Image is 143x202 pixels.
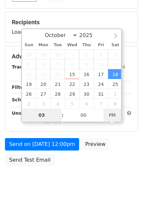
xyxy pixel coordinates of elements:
[81,138,110,151] a: Preview
[65,69,79,79] span: October 15, 2025
[94,69,108,79] span: October 17, 2025
[5,154,55,166] a: Send Test Email
[79,43,94,47] span: Thu
[79,99,94,109] span: November 6, 2025
[50,79,65,89] span: October 21, 2025
[12,97,35,102] strong: Schedule
[36,69,50,79] span: October 13, 2025
[65,43,79,47] span: Wed
[65,99,79,109] span: November 5, 2025
[79,59,94,69] span: October 9, 2025
[50,50,65,59] span: September 30, 2025
[12,19,131,36] div: Loading...
[36,50,50,59] span: September 29, 2025
[65,59,79,69] span: October 8, 2025
[36,79,50,89] span: October 20, 2025
[22,50,36,59] span: September 28, 2025
[22,109,62,122] input: Hour
[44,118,103,124] a: Copy unsubscribe link
[50,43,65,47] span: Tue
[65,79,79,89] span: October 22, 2025
[50,99,65,109] span: November 4, 2025
[108,89,122,99] span: November 1, 2025
[78,32,101,38] input: Year
[22,69,36,79] span: October 12, 2025
[94,79,108,89] span: October 24, 2025
[5,138,79,151] a: Send on [DATE] 12:00pm
[79,79,94,89] span: October 23, 2025
[36,43,50,47] span: Mon
[108,50,122,59] span: October 4, 2025
[65,89,79,99] span: October 29, 2025
[94,43,108,47] span: Fri
[36,89,50,99] span: October 27, 2025
[22,59,36,69] span: October 5, 2025
[79,89,94,99] span: October 30, 2025
[110,171,143,202] iframe: Chat Widget
[22,99,36,109] span: November 2, 2025
[108,69,122,79] span: October 18, 2025
[12,85,28,90] strong: Filters
[12,19,131,26] h5: Recipients
[36,99,50,109] span: November 3, 2025
[50,69,65,79] span: October 14, 2025
[108,59,122,69] span: October 11, 2025
[12,111,44,116] strong: Unsubscribe
[108,79,122,89] span: October 25, 2025
[12,53,131,60] h5: Advanced
[22,79,36,89] span: October 19, 2025
[22,43,36,47] span: Sun
[79,69,94,79] span: October 16, 2025
[62,109,63,122] span: :
[22,89,36,99] span: October 26, 2025
[36,59,50,69] span: October 6, 2025
[94,99,108,109] span: November 7, 2025
[103,109,121,122] span: Click to toggle
[94,50,108,59] span: October 3, 2025
[94,89,108,99] span: October 31, 2025
[94,59,108,69] span: October 10, 2025
[65,50,79,59] span: October 1, 2025
[63,109,103,122] input: Minute
[108,99,122,109] span: November 8, 2025
[79,50,94,59] span: October 2, 2025
[108,43,122,47] span: Sat
[50,59,65,69] span: October 7, 2025
[12,64,34,70] strong: Tracking
[50,89,65,99] span: October 28, 2025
